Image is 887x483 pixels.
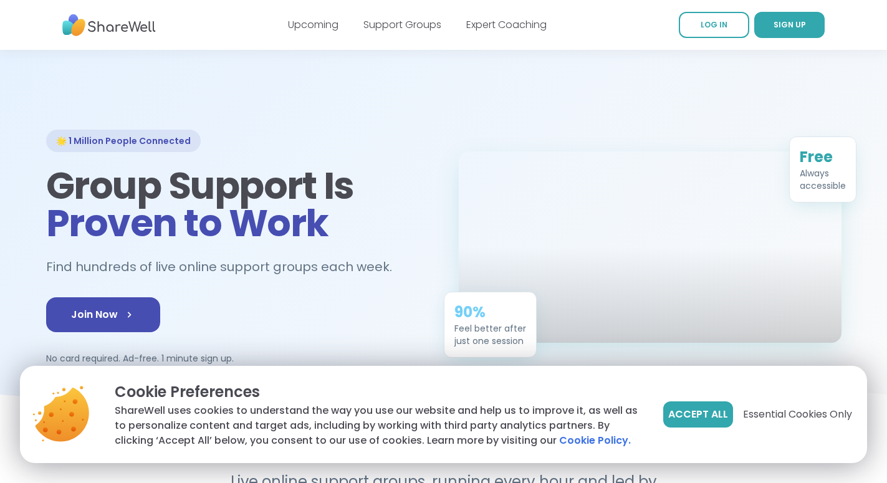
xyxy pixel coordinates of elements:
span: Join Now [71,307,135,322]
button: Accept All [663,401,733,428]
a: SIGN UP [754,12,825,38]
span: Proven to Work [46,197,328,249]
img: ShareWell Nav Logo [62,8,156,42]
a: Expert Coaching [466,17,547,32]
div: Free [800,146,846,166]
div: Feel better after just one session [454,322,526,347]
div: Always accessible [800,166,846,191]
p: No card required. Ad-free. 1 minute sign up. [46,352,429,365]
div: 🌟 1 Million People Connected [46,130,201,152]
h2: Find hundreds of live online support groups each week. [46,257,405,277]
h1: Group Support Is [46,167,429,242]
div: 90% [454,302,526,322]
a: Cookie Policy. [559,433,631,448]
p: ShareWell uses cookies to understand the way you use our website and help us to improve it, as we... [115,403,643,448]
p: Cookie Preferences [115,381,643,403]
a: Upcoming [288,17,338,32]
a: Support Groups [363,17,441,32]
span: Essential Cookies Only [743,407,852,422]
span: SIGN UP [774,19,806,30]
span: Accept All [668,407,728,422]
a: LOG IN [679,12,749,38]
span: LOG IN [701,19,727,30]
a: Join Now [46,297,160,332]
